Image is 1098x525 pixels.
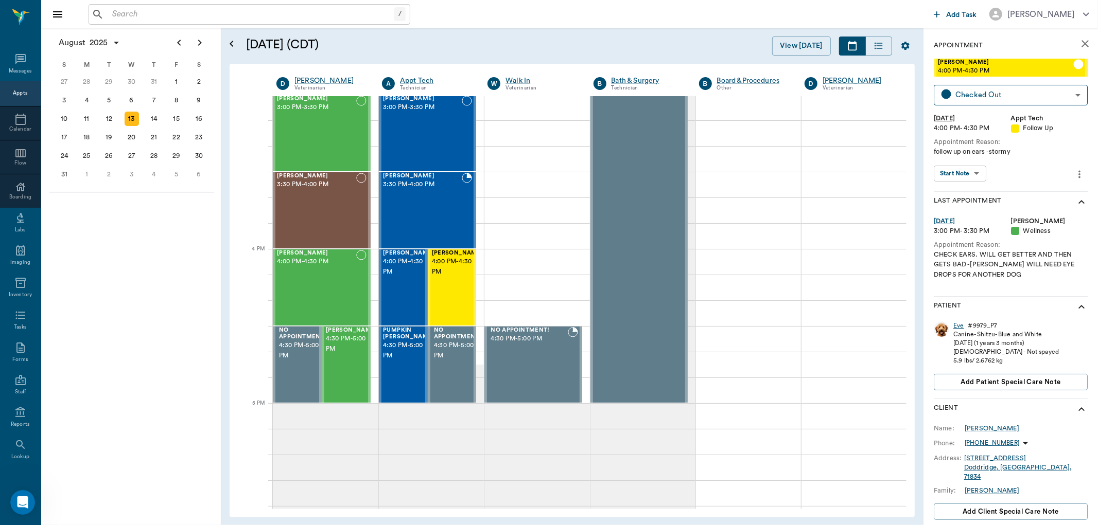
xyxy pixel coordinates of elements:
[125,75,139,89] div: Wednesday, July 30, 2025
[383,327,434,340] span: PUMPKIN [PERSON_NAME]
[717,76,789,86] div: Board &Procedures
[965,439,1019,447] p: [PHONE_NUMBER]
[383,257,434,277] span: 4:00 PM - 4:30 PM
[79,130,94,144] div: Monday, August 18, 2025
[191,112,206,126] div: Saturday, August 16, 2025
[125,167,139,182] div: Wednesday, September 3, 2025
[191,75,206,89] div: Saturday, August 2, 2025
[1011,114,1088,123] div: Appt Tech
[147,149,161,163] div: Thursday, August 28, 2025
[955,89,1071,101] div: Checked Out
[246,37,516,53] h5: [DATE] (CDT)
[57,35,88,50] span: August
[953,321,964,330] a: Eve
[432,250,483,257] span: [PERSON_NAME]
[383,96,462,102] span: [PERSON_NAME]
[294,84,367,93] div: Veterinarian
[930,5,981,24] button: Add Task
[326,327,377,334] span: [PERSON_NAME]
[102,112,116,126] div: Tuesday, August 12, 2025
[147,93,161,107] div: Thursday, August 7, 2025
[934,301,961,313] p: Patient
[484,326,582,403] div: BOOKED, 4:30 PM - 5:00 PM
[273,249,371,326] div: NOT_CONFIRMED, 4:00 PM - 4:30 PM
[487,77,500,90] div: W
[400,76,472,86] a: Appt Tech
[125,149,139,163] div: Wednesday, August 27, 2025
[147,167,161,182] div: Thursday, September 4, 2025
[79,93,94,107] div: Monday, August 4, 2025
[383,340,434,361] span: 4:30 PM - 5:00 PM
[53,57,76,73] div: S
[965,424,1019,433] a: [PERSON_NAME]
[968,321,997,330] div: # 9979_P7
[76,57,98,73] div: M
[1011,123,1088,133] div: Follow Up
[294,76,367,86] a: [PERSON_NAME]
[169,75,184,89] div: Friday, August 1, 2025
[934,503,1088,520] button: Add client Special Care Note
[382,77,395,90] div: A
[934,216,1011,226] div: [DATE]
[506,84,578,93] div: Veterinarian
[961,376,1060,388] span: Add patient Special Care Note
[13,89,27,97] div: Appts
[57,112,72,126] div: Sunday, August 10, 2025
[191,167,206,182] div: Saturday, September 6, 2025
[1075,33,1095,54] button: close
[125,112,139,126] div: Today, Wednesday, August 13, 2025
[963,506,1059,517] span: Add client Special Care Note
[934,403,958,415] p: Client
[98,57,120,73] div: T
[169,130,184,144] div: Friday, August 22, 2025
[9,67,32,75] div: Messages
[934,196,1001,208] p: Last Appointment
[79,149,94,163] div: Monday, August 25, 2025
[187,57,210,73] div: S
[823,76,895,86] a: [PERSON_NAME]
[383,179,462,190] span: 3:30 PM - 4:00 PM
[15,388,26,396] div: Staff
[10,490,35,515] iframe: Intercom live chat
[238,398,265,424] div: 5 PM
[934,240,1088,250] div: Appointment Reason:
[612,76,684,86] a: Bath & Surgery
[102,167,116,182] div: Tuesday, September 2, 2025
[428,326,477,403] div: BOOKED, 4:30 PM - 5:00 PM
[277,179,356,190] span: 3:30 PM - 4:00 PM
[772,37,831,56] button: View [DATE]
[594,77,606,90] div: B
[88,35,110,50] span: 2025
[394,7,406,21] div: /
[379,95,476,172] div: NOT_CONFIRMED, 3:00 PM - 3:30 PM
[102,75,116,89] div: Tuesday, July 29, 2025
[1071,166,1088,183] button: more
[934,374,1088,390] button: Add patient Special Care Note
[79,167,94,182] div: Monday, September 1, 2025
[79,112,94,126] div: Monday, August 11, 2025
[506,76,578,86] a: Walk In
[11,421,30,428] div: Reports
[225,24,238,64] button: Open calendar
[79,75,94,89] div: Monday, July 28, 2025
[379,249,428,326] div: NOT_CONFIRMED, 4:00 PM - 4:30 PM
[717,84,789,93] div: Other
[147,112,161,126] div: Thursday, August 14, 2025
[9,291,32,299] div: Inventory
[191,130,206,144] div: Saturday, August 23, 2025
[125,93,139,107] div: Wednesday, August 6, 2025
[189,32,210,53] button: Next page
[191,149,206,163] div: Saturday, August 30, 2025
[934,137,1088,147] div: Appointment Reason:
[108,7,394,22] input: Search
[400,84,472,93] div: Technician
[276,77,289,90] div: D
[54,32,126,53] button: August2025
[934,123,1011,133] div: 4:00 PM - 4:30 PM
[938,59,1073,66] span: [PERSON_NAME]
[981,5,1097,24] button: [PERSON_NAME]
